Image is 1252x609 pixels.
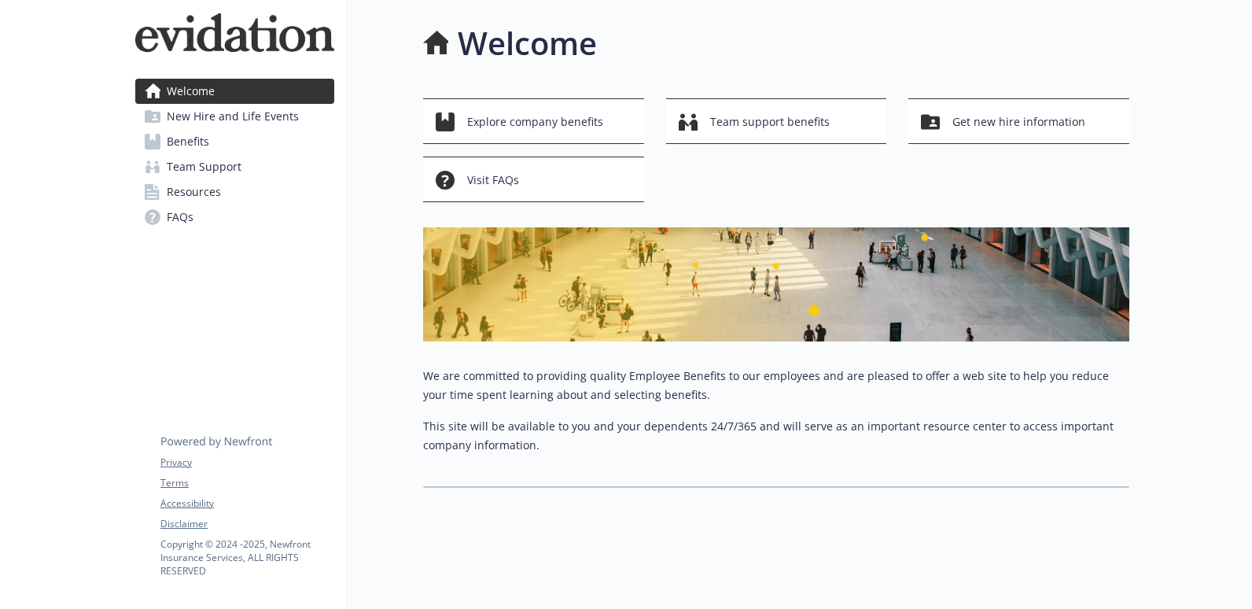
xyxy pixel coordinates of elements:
span: Benefits [167,129,209,154]
span: Explore company benefits [467,107,603,137]
span: Visit FAQs [467,165,519,195]
span: Team support benefits [710,107,830,137]
a: Resources [135,179,334,205]
p: This site will be available to you and your dependents 24/7/365 and will serve as an important re... [423,417,1129,455]
a: New Hire and Life Events [135,104,334,129]
p: Copyright © 2024 - 2025 , Newfront Insurance Services, ALL RIGHTS RESERVED [160,537,333,578]
a: FAQs [135,205,334,230]
a: Terms [160,476,333,490]
button: Explore company benefits [423,98,644,144]
span: Team Support [167,154,241,179]
span: Get new hire information [952,107,1085,137]
span: Resources [167,179,221,205]
img: overview page banner [423,227,1129,341]
p: We are committed to providing quality Employee Benefits to our employees and are pleased to offer... [423,367,1129,404]
button: Team support benefits [666,98,887,144]
a: Accessibility [160,496,333,511]
a: Team Support [135,154,334,179]
h1: Welcome [458,20,597,67]
span: New Hire and Life Events [167,104,299,129]
a: Welcome [135,79,334,104]
span: FAQs [167,205,193,230]
a: Disclaimer [160,517,333,531]
span: Welcome [167,79,215,104]
a: Benefits [135,129,334,154]
button: Get new hire information [908,98,1129,144]
button: Visit FAQs [423,157,644,202]
a: Privacy [160,456,333,470]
